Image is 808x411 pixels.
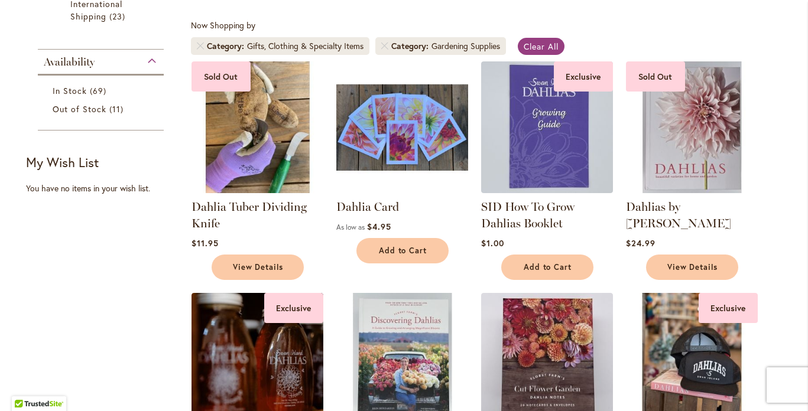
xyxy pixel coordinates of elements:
[53,103,152,115] a: Out of Stock 11
[699,293,758,323] div: Exclusive
[626,200,731,230] a: Dahlias by [PERSON_NAME]
[9,369,42,402] iframe: Launch Accessibility Center
[233,262,284,272] span: View Details
[188,58,326,196] img: Dahlia Tuber Dividing Knife
[53,85,87,96] span: In Stock
[431,40,500,52] div: Gardening Supplies
[481,200,575,230] a: SID How To Grow Dahlias Booklet
[192,200,307,230] a: Dahlia Tuber Dividing Knife
[481,184,613,195] a: Swan Island Dahlias - How to Grow Guide Exclusive
[626,61,685,92] div: Sold Out
[26,154,99,171] strong: My Wish List
[44,56,95,68] span: Availability
[481,237,504,249] span: $1.00
[626,61,758,193] img: Dahlias by Naomi Slade - FRONT
[336,61,468,193] img: Group shot of Dahlia Cards
[524,262,572,272] span: Add to Cart
[381,43,388,50] a: Remove Category Gardening Supplies
[191,19,255,31] span: Now Shopping by
[197,43,204,50] a: Remove Category Gifts, Clothing & Specialty Items
[53,103,107,115] span: Out of Stock
[26,182,184,194] div: You have no items in your wish list.
[336,184,468,195] a: Group shot of Dahlia Cards
[192,184,323,195] a: Dahlia Tuber Dividing Knife Sold Out
[626,237,656,249] span: $24.99
[379,246,427,256] span: Add to Cart
[212,255,304,280] a: View Details
[626,184,758,195] a: Dahlias by Naomi Slade - FRONT Sold Out
[336,223,365,231] span: As low as
[109,10,128,22] span: 23
[481,61,613,193] img: Swan Island Dahlias - How to Grow Guide
[518,38,564,55] a: Clear All
[501,255,593,280] button: Add to Cart
[391,40,431,52] span: Category
[646,255,738,280] a: View Details
[247,40,364,52] div: Gifts, Clothing & Specialty Items
[192,61,251,92] div: Sold Out
[109,103,126,115] span: 11
[367,221,391,232] span: $4.95
[192,237,219,249] span: $11.95
[554,61,613,92] div: Exclusive
[356,238,449,263] button: Add to Cart
[336,200,399,214] a: Dahlia Card
[264,293,323,323] div: Exclusive
[90,84,109,97] span: 69
[667,262,718,272] span: View Details
[524,41,559,52] span: Clear All
[53,84,152,97] a: In Stock 69
[207,40,247,52] span: Category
